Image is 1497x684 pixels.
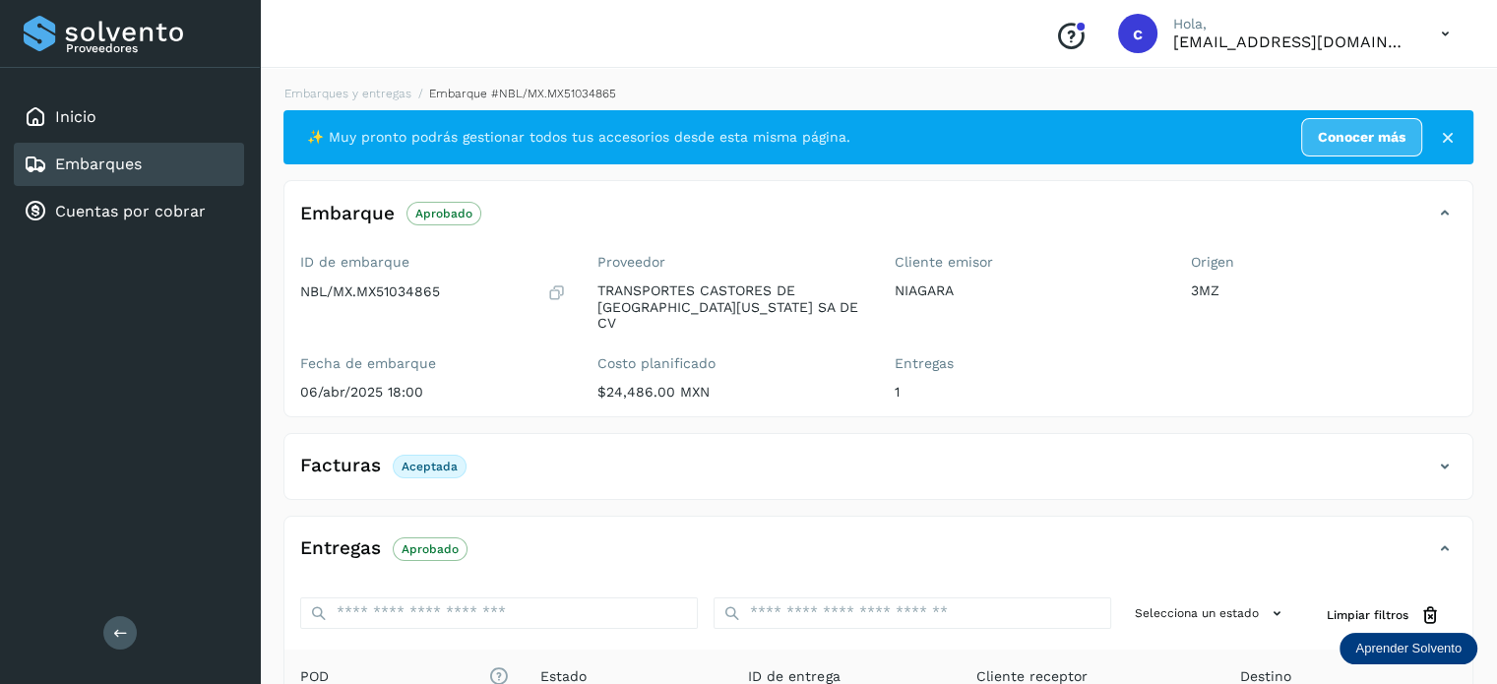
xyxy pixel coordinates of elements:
p: Aceptada [402,460,458,473]
label: Fecha de embarque [300,355,566,372]
div: FacturasAceptada [284,450,1472,499]
label: Costo planificado [597,355,863,372]
label: Proveedor [597,254,863,271]
span: ✨ Muy pronto podrás gestionar todos tus accesorios desde esta misma página. [307,127,850,148]
p: Aprobado [402,542,459,556]
div: Embarques [14,143,244,186]
h4: Entregas [300,537,381,560]
p: Proveedores [66,41,236,55]
p: NIAGARA [895,282,1160,299]
p: 3MZ [1191,282,1457,299]
a: Embarques [55,155,142,173]
button: Limpiar filtros [1311,597,1457,634]
label: Cliente emisor [895,254,1160,271]
span: Embarque #NBL/MX.MX51034865 [429,87,616,100]
div: EmbarqueAprobado [284,197,1472,246]
h4: Embarque [300,203,395,225]
a: Cuentas por cobrar [55,202,206,220]
label: ID de embarque [300,254,566,271]
div: Aprender Solvento [1340,633,1477,664]
p: Aprender Solvento [1355,641,1462,656]
span: Limpiar filtros [1327,606,1408,624]
p: NBL/MX.MX51034865 [300,283,440,300]
div: EntregasAprobado [284,532,1472,582]
div: Cuentas por cobrar [14,190,244,233]
p: Aprobado [415,207,472,220]
p: 06/abr/2025 18:00 [300,384,566,401]
a: Embarques y entregas [284,87,411,100]
a: Conocer más [1301,118,1422,156]
button: Selecciona un estado [1127,597,1295,630]
p: cuentasespeciales8_met@castores.com.mx [1173,32,1409,51]
p: TRANSPORTES CASTORES DE [GEOGRAPHIC_DATA][US_STATE] SA DE CV [597,282,863,332]
a: Inicio [55,107,96,126]
div: Inicio [14,95,244,139]
p: 1 [895,384,1160,401]
p: Hola, [1173,16,1409,32]
h4: Facturas [300,455,381,477]
p: $24,486.00 MXN [597,384,863,401]
label: Entregas [895,355,1160,372]
nav: breadcrumb [283,85,1473,102]
label: Origen [1191,254,1457,271]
